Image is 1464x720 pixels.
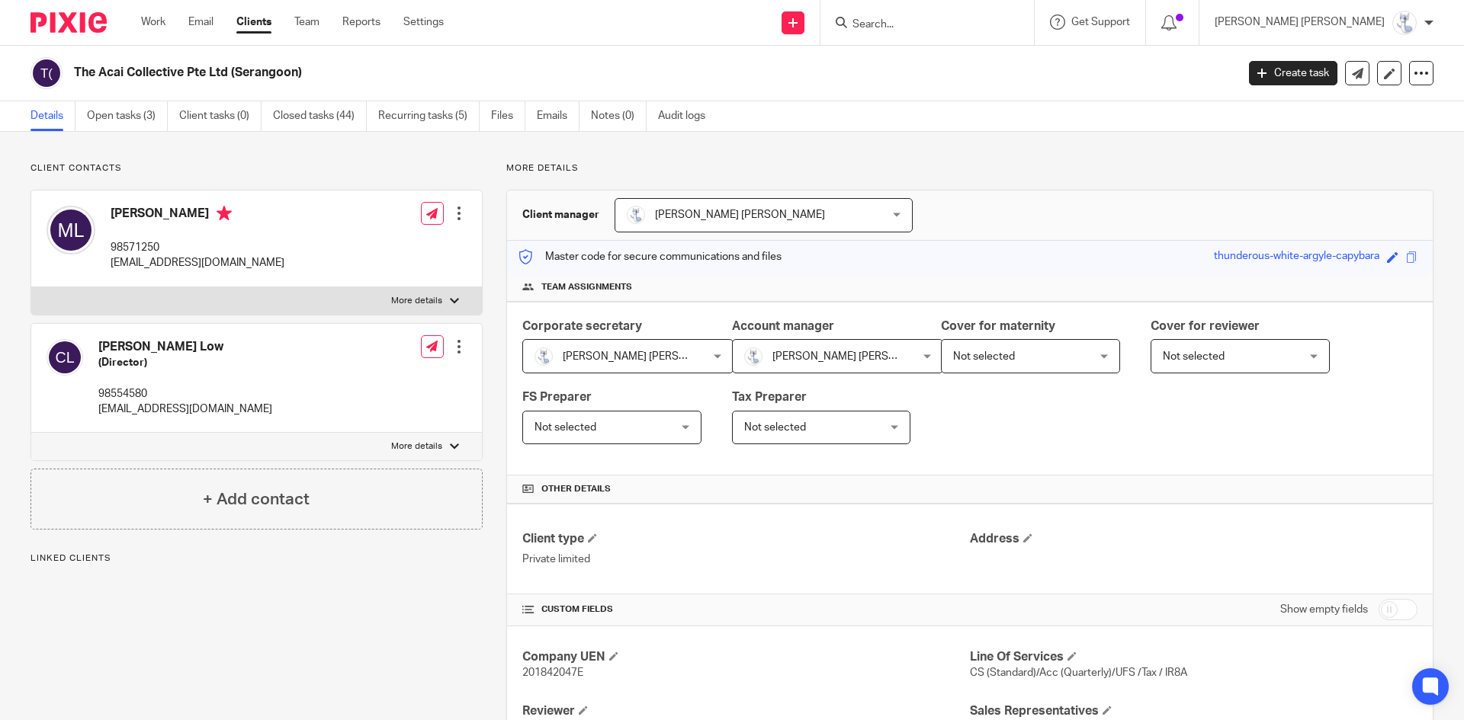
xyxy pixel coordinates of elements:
h2: The Acai Collective Pte Ltd (Serangoon) [74,65,996,81]
h4: Client type [522,531,970,547]
a: Notes (0) [591,101,647,131]
p: [EMAIL_ADDRESS][DOMAIN_NAME] [98,402,272,417]
a: Email [188,14,213,30]
span: Cover for maternity [941,320,1055,332]
a: Emails [537,101,579,131]
img: Pixie [30,12,107,33]
p: Master code for secure communications and files [518,249,782,264]
h4: + Add contact [203,488,310,511]
a: Closed tasks (44) [273,101,367,131]
a: Create task [1249,61,1337,85]
a: Open tasks (3) [87,101,168,131]
span: [PERSON_NAME] [PERSON_NAME] [772,351,942,362]
h4: Address [970,531,1417,547]
h3: Client manager [522,207,599,222]
p: More details [506,162,1433,174]
p: Client contacts [30,162,483,174]
p: [EMAIL_ADDRESS][DOMAIN_NAME] [111,255,284,270]
span: [PERSON_NAME] [PERSON_NAME] [563,351,733,362]
span: Cover for reviewer [1151,320,1260,332]
img: svg%3E [47,206,95,254]
p: [PERSON_NAME] [PERSON_NAME] [1215,14,1385,30]
h4: Company UEN [522,649,970,665]
span: [PERSON_NAME] [PERSON_NAME] [655,210,825,220]
span: Team assignments [541,281,632,293]
p: 98554580 [98,386,272,402]
a: Files [491,101,525,131]
span: Get Support [1071,17,1130,27]
img: svg%3E [30,57,63,89]
span: Corporate secretary [522,320,642,332]
h4: [PERSON_NAME] [111,206,284,225]
span: Not selected [1163,351,1225,362]
span: Other details [541,483,611,495]
h4: Reviewer [522,703,970,719]
span: Not selected [744,422,806,433]
h4: Sales Representatives [970,703,1417,719]
i: Primary [217,206,232,221]
span: FS Preparer [522,391,592,403]
img: images.jfif [627,206,645,224]
h4: Line Of Services [970,649,1417,665]
a: Clients [236,14,271,30]
input: Search [851,18,988,32]
span: Account manager [732,320,834,332]
span: CS (Standard)/Acc (Quarterly)/UFS /Tax / IR8A [970,667,1187,678]
h4: [PERSON_NAME] Low [98,339,272,355]
p: More details [391,295,442,307]
a: Work [141,14,165,30]
span: Not selected [535,422,596,433]
img: svg%3E [47,339,83,376]
p: Linked clients [30,552,483,565]
p: More details [391,440,442,453]
img: images.jfif [1392,11,1417,35]
a: Recurring tasks (5) [378,101,480,131]
span: 201842047E [522,667,583,678]
span: Tax Preparer [732,391,807,403]
a: Audit logs [658,101,717,131]
img: images.jfif [535,347,553,366]
p: 98571250 [111,240,284,255]
a: Settings [403,14,444,30]
a: Client tasks (0) [179,101,262,131]
a: Team [294,14,319,30]
a: Reports [342,14,380,30]
img: images.jfif [744,347,762,366]
h5: (Director) [98,355,272,370]
a: Details [30,101,75,131]
span: Not selected [953,351,1015,362]
div: thunderous-white-argyle-capybara [1214,248,1379,266]
h4: CUSTOM FIELDS [522,603,970,616]
p: Private limited [522,552,970,567]
label: Show empty fields [1280,602,1368,617]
